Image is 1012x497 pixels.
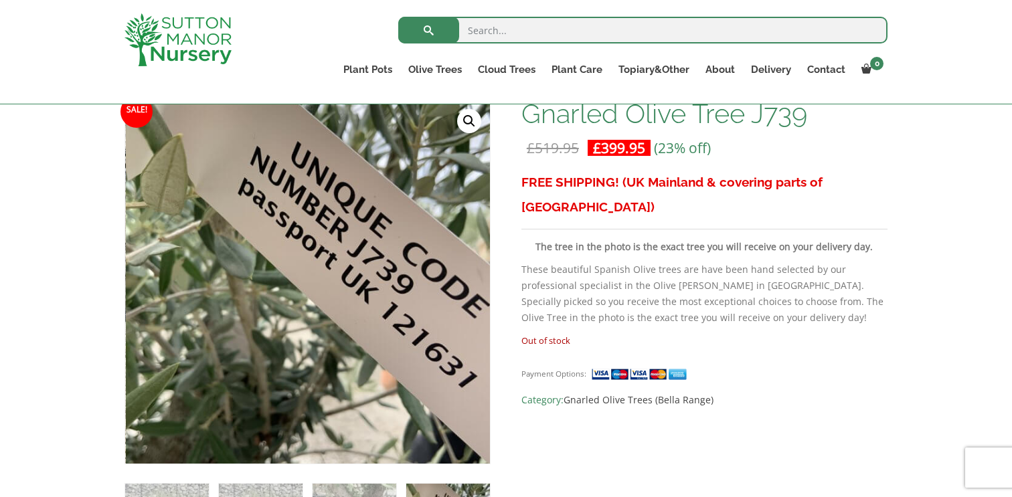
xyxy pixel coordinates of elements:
[521,369,586,379] small: Payment Options:
[335,60,400,79] a: Plant Pots
[398,17,888,43] input: Search...
[535,240,873,253] strong: The tree in the photo is the exact tree you will receive on your delivery day.
[870,57,883,70] span: 0
[120,96,153,128] span: Sale!
[527,138,579,157] bdi: 519.95
[457,109,481,133] a: View full-screen image gallery
[610,60,697,79] a: Topiary&Other
[593,138,645,157] bdi: 399.95
[591,367,691,381] img: payment supported
[521,262,888,326] p: These beautiful Spanish Olive trees are have been hand selected by our professional specialist in...
[527,138,535,157] span: £
[400,60,470,79] a: Olive Trees
[521,100,888,128] h1: Gnarled Olive Tree J739
[521,170,888,219] h3: FREE SHIPPING! (UK Mainland & covering parts of [GEOGRAPHIC_DATA])
[564,393,713,406] a: Gnarled Olive Trees (Bella Range)
[521,392,888,408] span: Category:
[697,60,743,79] a: About
[543,60,610,79] a: Plant Care
[593,138,601,157] span: £
[521,332,888,349] p: Out of stock
[470,60,543,79] a: Cloud Trees
[853,60,888,79] a: 0
[743,60,799,79] a: Delivery
[654,138,711,157] span: (23% off)
[124,13,232,66] img: logo
[799,60,853,79] a: Contact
